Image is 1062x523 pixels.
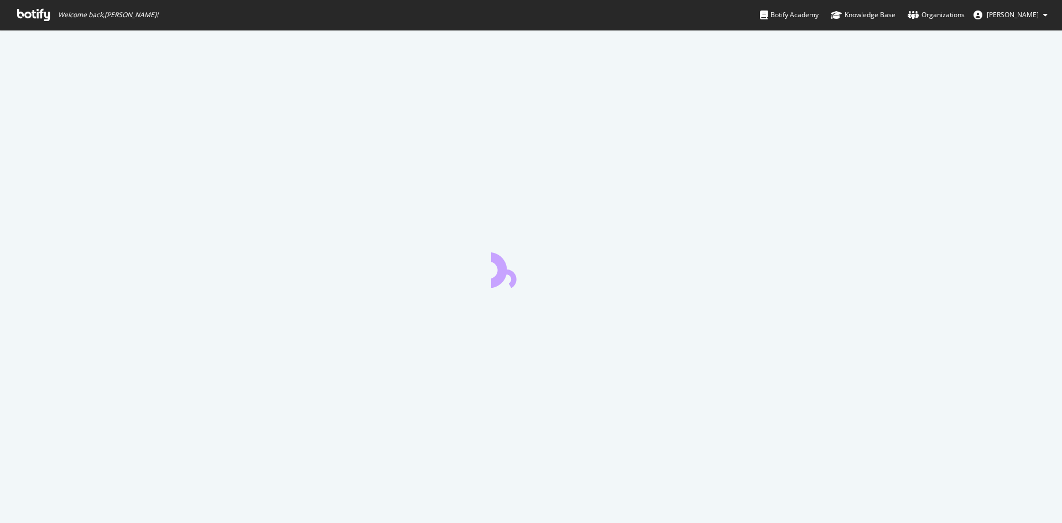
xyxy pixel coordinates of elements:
[908,9,965,20] div: Organizations
[491,248,571,288] div: animation
[58,11,158,19] span: Welcome back, [PERSON_NAME] !
[965,6,1056,24] button: [PERSON_NAME]
[987,10,1039,19] span: Brian Freiesleben
[831,9,896,20] div: Knowledge Base
[760,9,819,20] div: Botify Academy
